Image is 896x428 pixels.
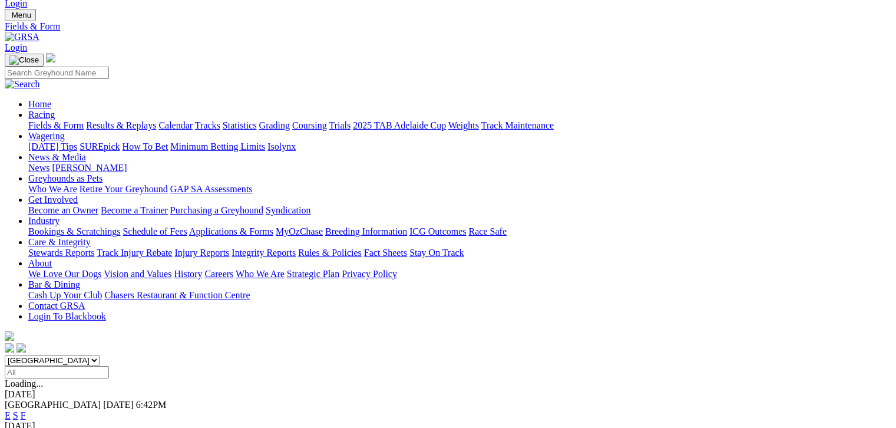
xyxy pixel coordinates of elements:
a: Applications & Forms [189,226,273,236]
a: [PERSON_NAME] [52,163,127,173]
a: How To Bet [123,141,168,152]
input: Search [5,67,109,79]
a: [DATE] Tips [28,141,77,152]
a: Weights [448,120,479,130]
a: News & Media [28,152,86,162]
a: Statistics [223,120,257,130]
button: Toggle navigation [5,9,36,21]
a: Race Safe [468,226,506,236]
img: logo-grsa-white.png [5,331,14,341]
img: Close [9,55,39,65]
a: Breeding Information [325,226,407,236]
a: Chasers Restaurant & Function Centre [104,290,250,300]
div: [DATE] [5,389,891,400]
a: Who We Are [236,269,285,279]
a: Privacy Policy [342,269,397,279]
a: Vision and Values [104,269,171,279]
a: Stewards Reports [28,248,94,258]
div: Bar & Dining [28,290,891,301]
span: Loading... [5,378,43,389]
div: Wagering [28,141,891,152]
a: F [21,410,26,420]
div: Industry [28,226,891,237]
img: logo-grsa-white.png [46,53,55,62]
div: News & Media [28,163,891,173]
a: Rules & Policies [298,248,362,258]
a: Track Injury Rebate [97,248,172,258]
a: E [5,410,11,420]
a: Grading [259,120,290,130]
a: History [174,269,202,279]
div: Racing [28,120,891,131]
a: Who We Are [28,184,77,194]
a: 2025 TAB Adelaide Cup [353,120,446,130]
a: S [13,410,18,420]
a: Fields & Form [28,120,84,130]
a: Stay On Track [409,248,464,258]
div: About [28,269,891,279]
a: Coursing [292,120,327,130]
a: Integrity Reports [232,248,296,258]
img: twitter.svg [16,343,26,353]
a: Minimum Betting Limits [170,141,265,152]
a: Greyhounds as Pets [28,173,103,183]
a: ICG Outcomes [409,226,466,236]
a: Retire Your Greyhound [80,184,168,194]
span: 6:42PM [136,400,167,410]
span: [GEOGRAPHIC_DATA] [5,400,101,410]
a: Purchasing a Greyhound [170,205,263,215]
a: Bookings & Scratchings [28,226,120,236]
a: Login To Blackbook [28,311,106,321]
input: Select date [5,366,109,378]
img: facebook.svg [5,343,14,353]
span: Menu [12,11,31,19]
a: Injury Reports [174,248,229,258]
a: Fact Sheets [364,248,407,258]
a: Contact GRSA [28,301,85,311]
a: Results & Replays [86,120,156,130]
span: [DATE] [103,400,134,410]
a: Login [5,42,27,52]
a: News [28,163,49,173]
a: Wagering [28,131,65,141]
div: Care & Integrity [28,248,891,258]
a: Syndication [266,205,310,215]
a: Care & Integrity [28,237,91,247]
div: Get Involved [28,205,891,216]
a: Racing [28,110,55,120]
a: Strategic Plan [287,269,339,279]
a: We Love Our Dogs [28,269,101,279]
a: Schedule of Fees [123,226,187,236]
a: Isolynx [267,141,296,152]
a: MyOzChase [276,226,323,236]
a: Become a Trainer [101,205,168,215]
a: GAP SA Assessments [170,184,253,194]
a: Fields & Form [5,21,891,32]
a: Careers [204,269,233,279]
img: GRSA [5,32,39,42]
a: SUREpick [80,141,120,152]
a: Calendar [158,120,193,130]
a: Track Maintenance [481,120,554,130]
a: Industry [28,216,59,226]
a: Home [28,99,51,109]
a: Become an Owner [28,205,98,215]
a: Trials [329,120,351,130]
a: Bar & Dining [28,279,80,289]
div: Greyhounds as Pets [28,184,891,195]
a: About [28,258,52,268]
a: Tracks [195,120,220,130]
a: Cash Up Your Club [28,290,102,300]
button: Toggle navigation [5,54,44,67]
a: Get Involved [28,195,78,205]
img: Search [5,79,40,90]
